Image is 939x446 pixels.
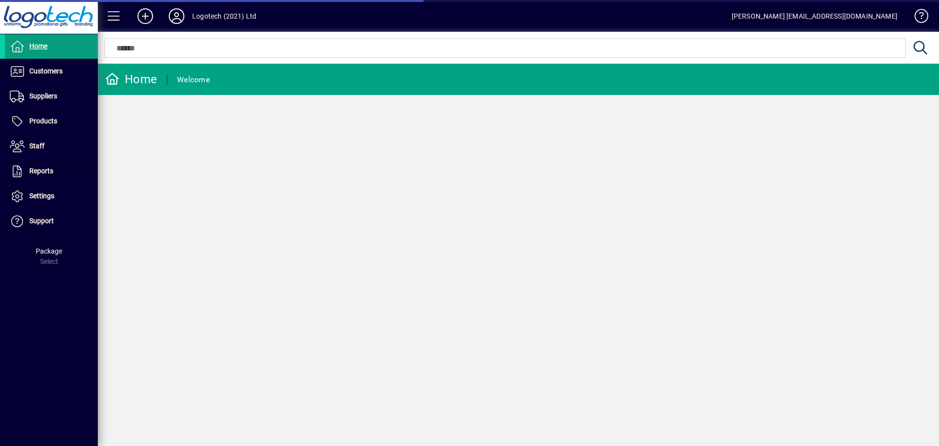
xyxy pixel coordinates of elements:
button: Add [130,7,161,25]
a: Support [5,209,98,234]
a: Products [5,109,98,134]
div: Home [105,71,157,87]
div: Welcome [177,72,210,88]
div: Logotech (2021) Ltd [192,8,256,24]
span: Package [36,247,62,255]
button: Profile [161,7,192,25]
span: Suppliers [29,92,57,100]
span: Products [29,117,57,125]
span: Settings [29,192,54,200]
span: Staff [29,142,45,150]
a: Customers [5,59,98,84]
span: Support [29,217,54,225]
a: Reports [5,159,98,184]
a: Staff [5,134,98,159]
span: Reports [29,167,53,175]
a: Settings [5,184,98,209]
span: Customers [29,67,63,75]
div: [PERSON_NAME] [EMAIL_ADDRESS][DOMAIN_NAME] [732,8,897,24]
a: Knowledge Base [907,2,927,34]
span: Home [29,42,47,50]
a: Suppliers [5,84,98,109]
